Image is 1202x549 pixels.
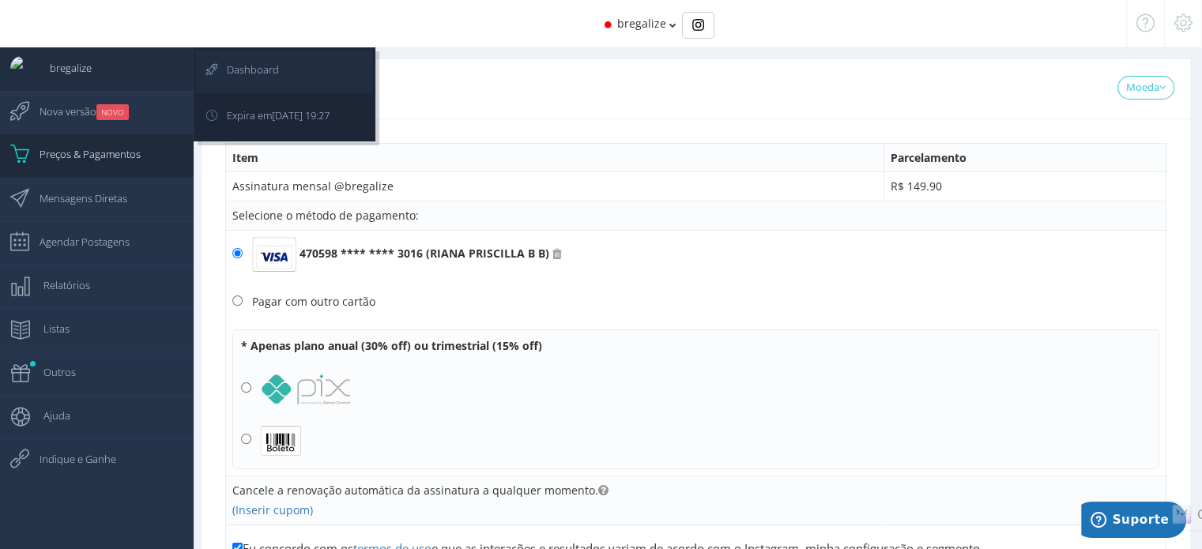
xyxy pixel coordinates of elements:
[226,143,884,172] th: Item
[884,143,1166,172] th: Parcelamento
[24,92,129,131] span: Nova versão
[196,50,373,93] a: Dashboard
[252,237,296,273] img: visa.png
[196,96,373,139] a: Expira em[DATE] 19:27
[24,439,116,479] span: Indique e Ganhe
[891,179,942,194] span: R$ 149.90
[617,16,666,31] span: bregalize
[24,222,130,261] span: Agendar Postagens
[28,396,70,435] span: Ajuda
[10,56,34,80] img: User Image
[1117,76,1174,100] a: Moeda
[232,208,1159,224] div: Selecione o método de pagamento:
[232,483,609,498] label: Cancele a renovação automática da assinatura a qualquer momento.
[226,172,884,201] td: Assinatura mensal @bregalize
[261,425,301,457] img: boleto_icon.png
[28,352,76,392] span: Outros
[211,96,330,135] span: Expira em
[24,179,127,218] span: Mensagens Diretas
[261,374,351,405] img: logo_pix.png
[211,50,279,89] span: Dashboard
[28,265,90,305] span: Relatórios
[96,104,129,120] small: NOVO
[252,294,375,309] div: Pagar com outro cartão
[34,48,92,88] span: bregalize
[300,246,549,261] b: 470598 **** **** 3016 (RIANA PRISCILLA B B)
[682,12,714,39] div: Basic example
[692,19,704,31] img: Instagram_simple_icon.svg
[232,248,243,258] input: 470598 **** **** 3016 (RIANA PRISCILLA B B)
[28,309,70,348] span: Listas
[232,502,313,517] a: (Inserir cupom)
[272,108,330,122] span: [DATE] 19:27
[24,134,141,174] span: Preços & Pagamentos
[241,338,542,353] b: * Apenas plano anual (30% off) ou trimestrial (15% off)
[1081,502,1186,541] iframe: Abre um widget para que você possa encontrar mais informações
[232,295,243,306] input: Pagar com outro cartão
